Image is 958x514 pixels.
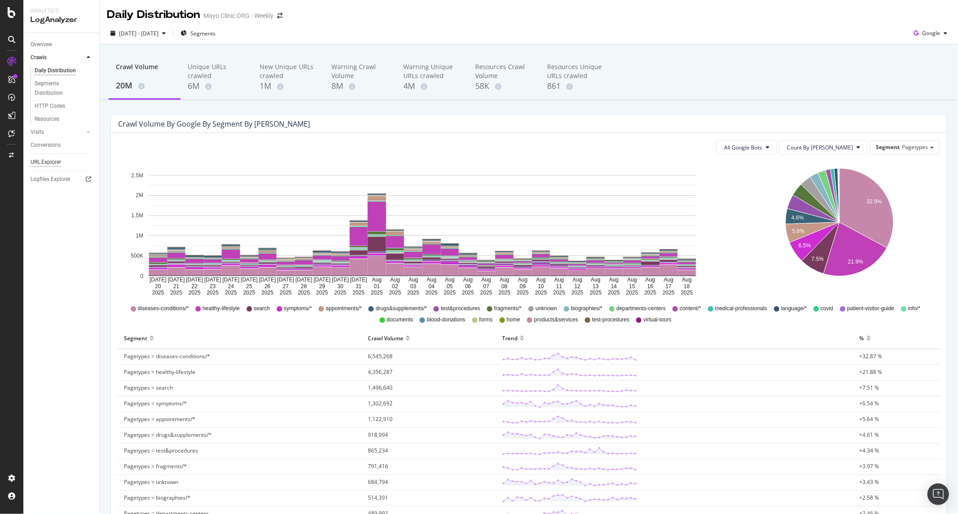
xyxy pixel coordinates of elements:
[35,114,59,124] div: Resources
[590,290,602,296] text: 2025
[260,80,317,92] div: 1M
[107,7,200,22] div: Daily Distribution
[124,331,147,345] div: Segment
[392,283,398,290] text: 02
[136,233,143,239] text: 1M
[243,290,255,296] text: 2025
[203,11,274,20] div: Mayo Clinic ORG - Weekly
[427,316,465,324] span: blood-donations
[535,305,557,312] span: unknown
[647,283,653,290] text: 16
[535,290,547,296] text: 2025
[136,193,143,199] text: 2M
[119,30,159,37] span: [DATE] - [DATE]
[922,29,940,37] span: Google
[35,79,84,98] div: Segments Distribution
[254,305,270,312] span: search
[222,277,239,283] text: [DATE]
[866,198,882,205] text: 32.9%
[447,283,453,290] text: 05
[517,290,529,296] text: 2025
[536,277,546,283] text: Aug
[189,290,201,296] text: 2025
[168,277,185,283] text: [DATE]
[860,384,879,391] span: +7.51 %
[427,277,436,283] text: Aug
[425,290,437,296] text: 2025
[876,143,900,151] span: Segment
[356,283,362,290] text: 31
[31,158,61,167] div: URL Explorer
[31,53,47,62] div: Crawls
[298,290,310,296] text: 2025
[611,283,617,290] text: 14
[662,290,675,296] text: 2025
[556,283,562,290] text: 11
[860,462,879,470] span: +3.97 %
[188,62,245,80] div: Unique URLs crawled
[680,305,701,312] span: content/*
[191,283,198,290] text: 22
[860,415,879,423] span: +5.64 %
[463,277,472,283] text: Aug
[616,305,666,312] span: departments-centers
[350,277,367,283] text: [DATE]
[265,283,271,290] text: 26
[553,290,565,296] text: 2025
[781,305,807,312] span: language/*
[186,277,203,283] text: [DATE]
[118,162,726,296] div: A chart.
[138,305,189,312] span: diseases-conditions/*
[331,80,389,92] div: 8M
[411,283,417,290] text: 03
[860,331,864,345] div: %
[811,256,824,263] text: 7.5%
[152,290,164,296] text: 2025
[483,283,490,290] text: 07
[116,62,173,79] div: Crawl Volume
[573,277,582,283] text: Aug
[353,290,365,296] text: 2025
[368,384,393,391] span: 1,496,640
[848,259,863,265] text: 21.9%
[741,162,938,296] svg: A chart.
[35,66,76,75] div: Daily Distribution
[479,316,493,324] span: forms
[593,283,599,290] text: 13
[629,283,636,290] text: 15
[787,144,853,151] span: Count By Day
[368,331,403,345] div: Crawl Volume
[507,316,520,324] span: home
[371,290,383,296] text: 2025
[574,283,581,290] text: 12
[319,283,326,290] text: 29
[173,283,180,290] text: 21
[277,13,283,19] div: arrow-right-arrow-left
[368,368,393,376] span: 4,356,287
[571,305,602,312] span: biographies/*
[368,494,388,501] span: 514,391
[35,101,65,111] div: HTTP Codes
[554,277,564,283] text: Aug
[403,80,461,92] div: 4M
[31,7,92,15] div: Analytics
[334,290,346,296] text: 2025
[724,144,762,151] span: All Google Bots
[908,305,920,312] span: info/*
[124,447,198,454] span: Pagetypes = test&procedures
[155,283,161,290] text: 20
[681,290,693,296] text: 2025
[124,368,195,376] span: Pagetypes = healthy-lifestyle
[591,277,600,283] text: Aug
[860,494,879,501] span: +2.58 %
[124,352,210,360] span: Pagetypes = diseases-conditions/*
[124,494,190,501] span: Pagetypes = biographies/*
[190,30,216,37] span: Segments
[860,352,883,360] span: +32.87 %
[494,305,521,312] span: fragments/*
[337,283,344,290] text: 30
[389,290,401,296] text: 2025
[280,290,292,296] text: 2025
[502,331,517,345] div: Trend
[368,415,393,423] span: 1,122,910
